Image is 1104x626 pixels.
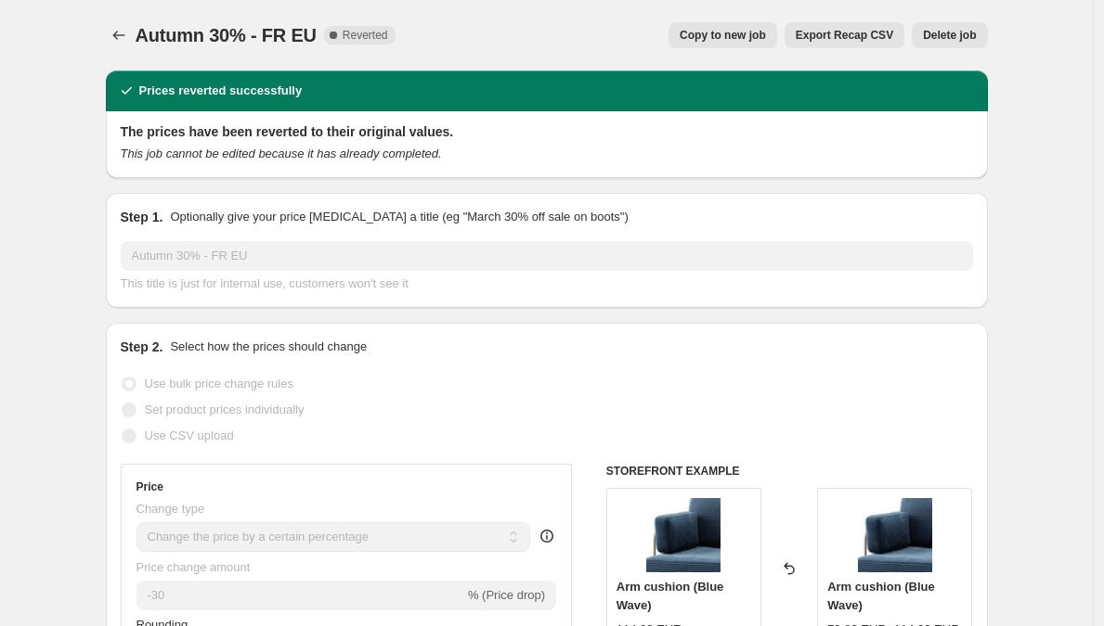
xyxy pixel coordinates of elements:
[617,580,724,612] span: Arm cushion (Blue Wave)
[136,502,205,516] span: Change type
[785,22,904,48] button: Export Recap CSV
[669,22,777,48] button: Copy to new job
[139,82,303,100] h2: Prices reverted successfully
[170,208,628,226] p: Optionally give your price [MEDICAL_DATA] a title (eg "March 30% off sale on boots")
[121,241,973,271] input: 30% off holiday sale
[680,28,766,43] span: Copy to new job
[121,338,163,356] h2: Step 2.
[121,122,973,141] h2: The prices have been reverted to their original values.
[121,147,442,160] i: This job cannot be edited because it has already completed.
[121,276,409,290] span: This title is just for internal use, customers won't see it
[136,581,464,610] input: -15
[343,28,388,43] span: Reverted
[145,402,305,416] span: Set product prices individually
[538,527,556,545] div: help
[145,428,234,442] span: Use CSV upload
[827,580,935,612] span: Arm cushion (Blue Wave)
[170,338,367,356] p: Select how the prices should change
[606,464,973,479] h6: STOREFRONT EXAMPLE
[858,498,932,572] img: Arm_cushions_4_80x.jpg
[923,28,976,43] span: Delete job
[106,22,132,48] button: Price change jobs
[646,498,721,572] img: Arm_cushions_4_80x.jpg
[136,479,163,494] h3: Price
[121,208,163,226] h2: Step 1.
[468,588,545,602] span: % (Price drop)
[796,28,893,43] span: Export Recap CSV
[145,377,293,390] span: Use bulk price change rules
[136,560,251,574] span: Price change amount
[136,25,317,45] span: Autumn 30% - FR EU
[912,22,987,48] button: Delete job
